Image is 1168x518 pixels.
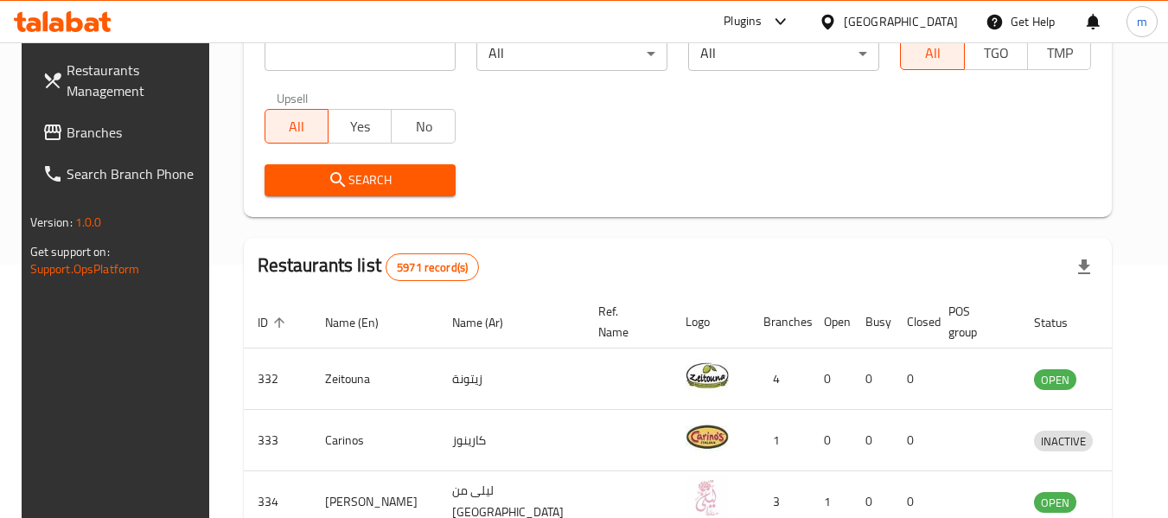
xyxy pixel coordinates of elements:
span: Yes [335,114,385,139]
div: Export file [1063,246,1105,288]
span: No [399,114,448,139]
input: Search for restaurant name or ID.. [265,36,456,71]
span: TGO [972,41,1021,66]
span: Restaurants Management [67,60,203,101]
button: All [265,109,329,144]
td: 4 [750,349,810,410]
div: All [688,36,879,71]
a: Support.OpsPlatform [30,258,140,280]
img: Carinos [686,415,729,458]
td: زيتونة [438,349,584,410]
button: Search [265,164,456,196]
span: Search [278,169,442,191]
a: Search Branch Phone [29,153,217,195]
button: Yes [328,109,392,144]
button: All [900,35,964,70]
div: All [476,36,667,71]
span: TMP [1035,41,1084,66]
td: 0 [810,410,852,471]
td: 0 [810,349,852,410]
td: 333 [244,410,311,471]
th: Open [810,296,852,349]
span: Ref. Name [598,301,651,342]
td: 0 [852,410,893,471]
td: 1 [750,410,810,471]
td: 0 [852,349,893,410]
span: Get support on: [30,240,110,263]
label: Upsell [277,92,309,104]
td: 332 [244,349,311,410]
button: TMP [1027,35,1091,70]
span: 1.0.0 [75,211,102,233]
span: POS group [948,301,999,342]
span: OPEN [1034,493,1076,513]
td: 0 [893,349,935,410]
a: Restaurants Management [29,49,217,112]
span: Branches [67,122,203,143]
span: m [1137,12,1147,31]
span: Status [1034,312,1090,333]
span: INACTIVE [1034,432,1093,451]
td: Zeitouna [311,349,438,410]
td: كارينوز [438,410,584,471]
div: Total records count [386,253,479,281]
img: Zeitouna [686,354,729,397]
div: INACTIVE [1034,431,1093,451]
th: Busy [852,296,893,349]
span: Name (Ar) [452,312,526,333]
a: Branches [29,112,217,153]
span: All [908,41,957,66]
td: Carinos [311,410,438,471]
span: ID [258,312,290,333]
h2: Restaurants list [258,253,480,281]
span: Search Branch Phone [67,163,203,184]
span: 5971 record(s) [386,259,478,276]
div: OPEN [1034,492,1076,513]
span: All [272,114,322,139]
th: Closed [893,296,935,349]
th: Logo [672,296,750,349]
td: 0 [893,410,935,471]
span: Name (En) [325,312,401,333]
th: Branches [750,296,810,349]
span: OPEN [1034,370,1076,390]
div: OPEN [1034,369,1076,390]
div: [GEOGRAPHIC_DATA] [844,12,958,31]
button: No [391,109,455,144]
div: Plugins [724,11,762,32]
span: Version: [30,211,73,233]
button: TGO [964,35,1028,70]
